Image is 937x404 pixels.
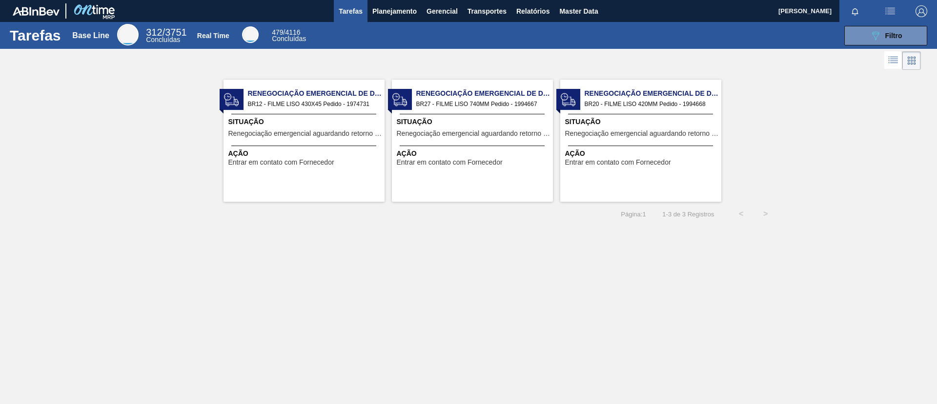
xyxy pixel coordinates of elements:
[565,159,671,166] span: Entrar em contato com Fornecedor
[565,149,719,159] span: Ação
[729,202,754,226] button: <
[339,5,363,17] span: Tarefas
[559,5,598,17] span: Master Data
[242,26,259,43] div: Real Time
[516,5,550,17] span: Relatórios
[844,26,927,45] button: Filtro
[248,88,385,99] span: Renegociação Emergencial de Data
[228,149,382,159] span: Ação
[10,30,61,41] h1: Tarefas
[272,29,306,42] div: Real Time
[197,32,229,40] div: Real Time
[224,92,239,107] img: status
[661,211,714,218] span: 1 - 3 de 3 Registros
[228,159,334,166] span: Entrar em contato com Fornecedor
[754,202,778,226] button: >
[372,5,417,17] span: Planejamento
[146,27,186,38] span: / 3751
[228,117,382,127] span: Situação
[468,5,507,17] span: Transportes
[397,149,550,159] span: Ação
[392,92,407,107] img: status
[248,99,377,109] span: BR12 - FILME LISO 430X45 Pedido - 1974731
[13,7,60,16] img: TNhmsLtSVTkK8tSr43FrP2fwEKptu5GPRR3wAAAABJRU5ErkJggg==
[585,88,721,99] span: Renegociação Emergencial de Data
[565,117,719,127] span: Situação
[621,211,646,218] span: Página : 1
[397,159,503,166] span: Entrar em contato com Fornecedor
[397,130,550,137] span: Renegociação emergencial aguardando retorno Fornecedor
[272,35,306,43] span: Concluídas
[884,51,902,70] div: Visão em Lista
[72,31,109,40] div: Base Line
[228,130,382,137] span: Renegociação emergencial aguardando retorno Fornecedor
[565,130,719,137] span: Renegociação emergencial aguardando retorno Fornecedor
[839,4,871,18] button: Notificações
[272,28,283,36] span: 479
[146,36,180,43] span: Concluídas
[397,117,550,127] span: Situação
[117,24,139,45] div: Base Line
[416,99,545,109] span: BR27 - FILME LISO 740MM Pedido - 1994667
[884,5,896,17] img: userActions
[885,32,902,40] span: Filtro
[416,88,553,99] span: Renegociação Emergencial de Data
[561,92,575,107] img: status
[146,28,186,43] div: Base Line
[427,5,458,17] span: Gerencial
[585,99,713,109] span: BR20 - FILME LISO 420MM Pedido - 1994668
[902,51,921,70] div: Visão em Cards
[272,28,300,36] span: / 4116
[146,27,162,38] span: 312
[916,5,927,17] img: Logout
